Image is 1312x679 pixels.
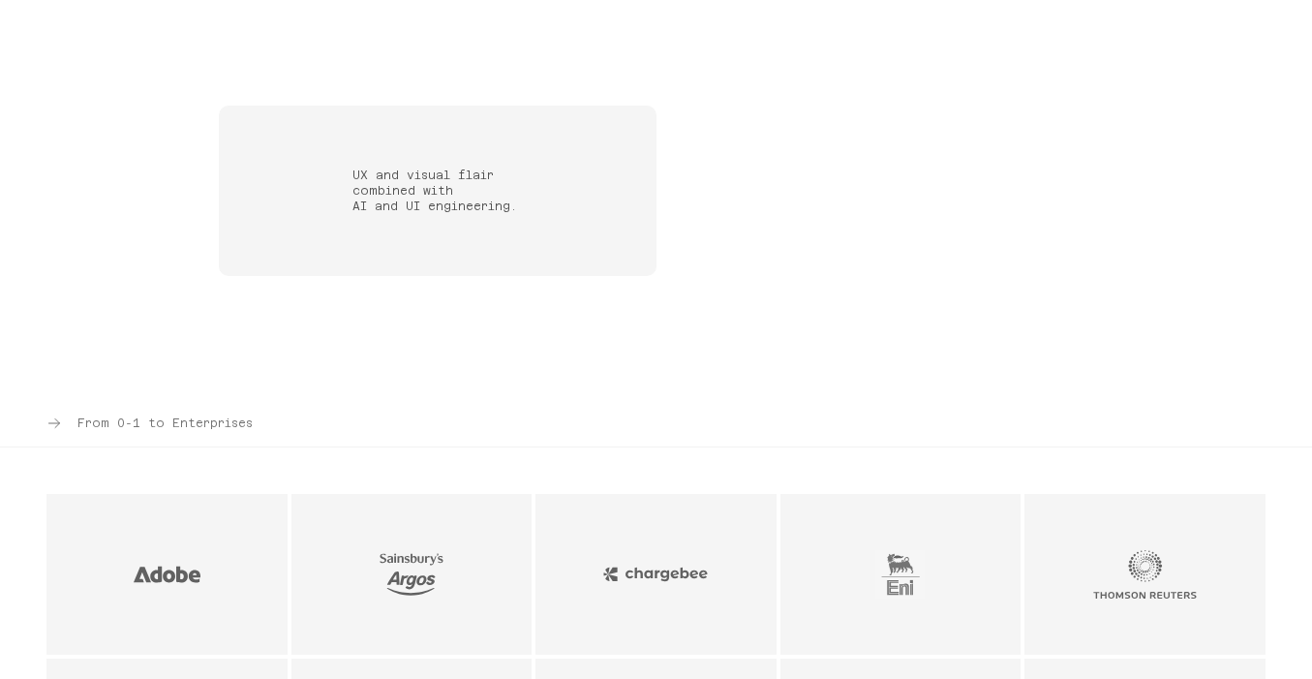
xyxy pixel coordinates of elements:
[46,494,288,655] figure: Adobe logo - Creative Software company
[114,549,220,600] img: Adobe company logo - Global leader in creative and digital marketing software solutions
[535,494,777,655] figure: Chargebee logo - SaaS & Subscription Management company
[358,549,464,600] img: Argos company logo - UK digital retail catalogue company and part of Sainsbury's Group
[291,494,533,655] figure: Argos logo - Retail & E-commerce company
[1092,549,1198,600] img: Thomson Reuters company logo - Multinational information conglomerate serving professionals in le...
[603,549,709,600] img: Chargebee company logo - Leading subscription billing and revenue management platform
[847,549,953,600] img: Eni company logo - Italian multinational energy company and one of the oil and gas supermajors
[46,416,253,431] div: Client section navigation
[219,106,656,276] aside: Key capabilities summary
[77,416,253,431] span: From 0-1 to Enterprises
[1024,494,1266,655] figure: Thomson Reuters logo - Information Services company
[780,494,1022,655] figure: Eni logo - Energy & Oil company
[352,168,523,214] p: UX and visual flair combined with AI and UI engineering.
